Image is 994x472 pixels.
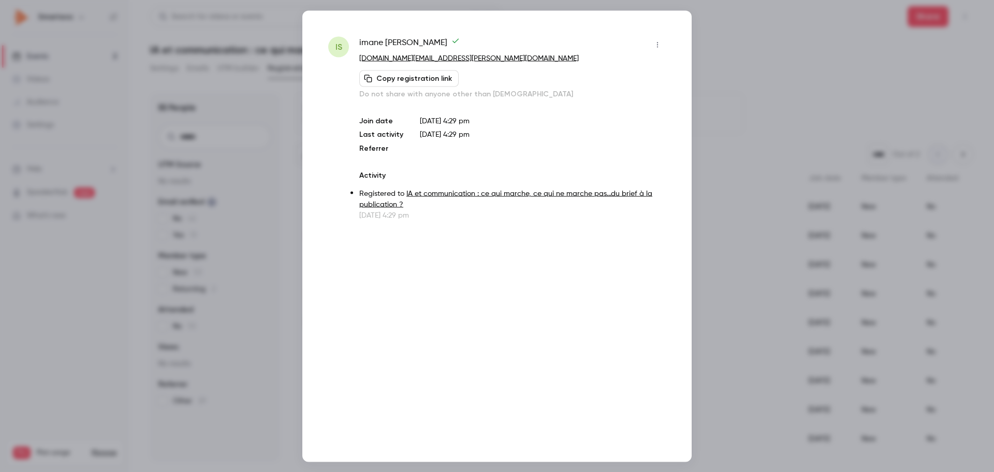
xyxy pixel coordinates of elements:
[359,210,666,220] p: [DATE] 4:29 pm
[359,116,403,126] p: Join date
[359,70,459,87] button: Copy registration link
[359,89,666,99] p: Do not share with anyone other than [DEMOGRAPHIC_DATA]
[420,131,470,138] span: [DATE] 4:29 pm
[359,170,666,180] p: Activity
[359,190,652,208] a: IA et communication : ce qui marche, ce qui ne marche pas...du brief à la publication ?
[359,129,403,140] p: Last activity
[359,36,460,53] span: imane [PERSON_NAME]
[359,54,579,62] a: [DOMAIN_NAME][EMAIL_ADDRESS][PERSON_NAME][DOMAIN_NAME]
[359,143,403,153] p: Referrer
[359,188,666,210] p: Registered to
[335,40,342,53] span: is
[420,116,666,126] p: [DATE] 4:29 pm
